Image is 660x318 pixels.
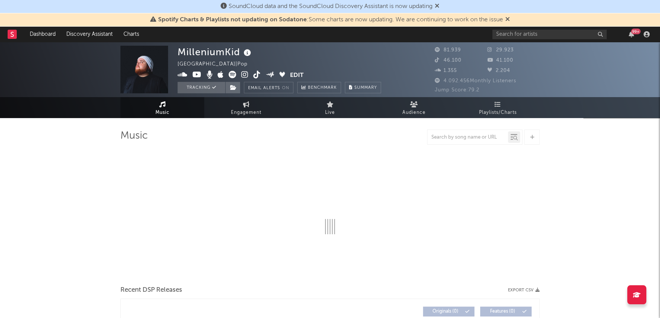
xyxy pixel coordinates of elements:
span: Benchmark [308,83,337,93]
button: Summary [345,82,381,93]
span: 4.092.456 Monthly Listeners [435,78,516,83]
a: Engagement [204,97,288,118]
span: 41.100 [487,58,513,63]
a: Audience [372,97,456,118]
button: 99+ [629,31,634,37]
span: 81.939 [435,48,461,53]
input: Search by song name or URL [428,134,508,141]
span: 2.204 [487,68,510,73]
button: Originals(0) [423,307,474,316]
span: Jump Score: 79.2 [435,88,479,93]
div: [GEOGRAPHIC_DATA] | Pop [178,60,256,69]
input: Search for artists [492,30,607,39]
div: MilleniumKid [178,46,253,58]
div: 99 + [631,29,641,34]
span: Summary [354,86,377,90]
span: : Some charts are now updating. We are continuing to work on the issue [158,17,503,23]
span: Recent DSP Releases [120,286,182,295]
span: 29.923 [487,48,514,53]
span: Dismiss [435,3,439,10]
a: Charts [118,27,144,42]
span: Originals ( 0 ) [428,309,463,314]
span: Music [155,108,170,117]
a: Discovery Assistant [61,27,118,42]
button: Edit [290,71,304,80]
span: Spotify Charts & Playlists not updating on Sodatone [158,17,307,23]
button: Email AlertsOn [244,82,293,93]
a: Music [120,97,204,118]
a: Benchmark [297,82,341,93]
em: On [282,86,289,90]
span: SoundCloud data and the SoundCloud Discovery Assistant is now updating [229,3,433,10]
span: Audience [402,108,426,117]
a: Live [288,97,372,118]
span: Playlists/Charts [479,108,517,117]
span: Dismiss [505,17,510,23]
span: Engagement [231,108,261,117]
span: Live [325,108,335,117]
span: Features ( 0 ) [485,309,520,314]
span: 46.100 [435,58,461,63]
a: Playlists/Charts [456,97,540,118]
button: Tracking [178,82,225,93]
span: 1.355 [435,68,457,73]
button: Features(0) [480,307,532,316]
button: Export CSV [508,288,540,292]
a: Dashboard [24,27,61,42]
